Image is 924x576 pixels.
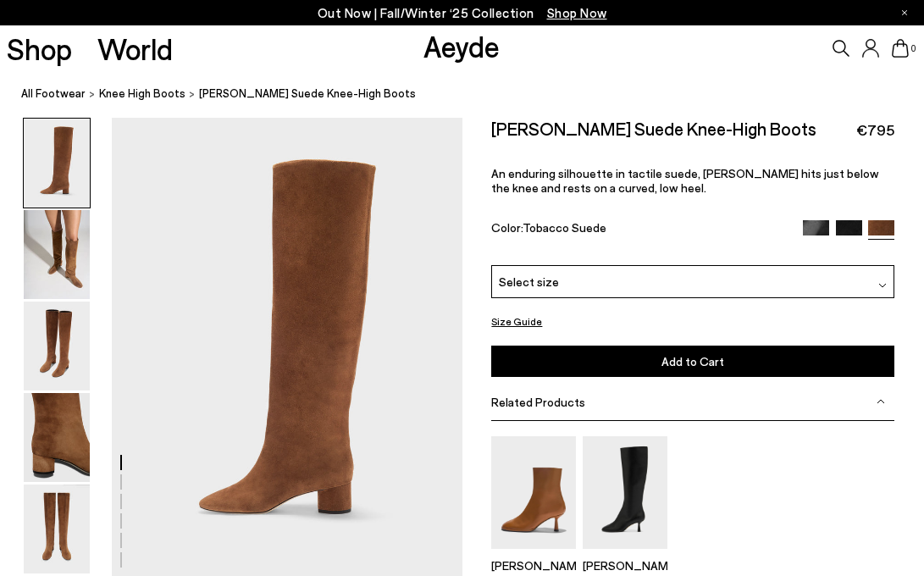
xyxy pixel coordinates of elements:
[24,393,90,482] img: Willa Suede Knee-High Boots - Image 4
[24,210,90,299] img: Willa Suede Knee-High Boots - Image 2
[491,558,576,573] p: [PERSON_NAME]
[99,86,185,100] span: knee high boots
[491,395,585,409] span: Related Products
[7,34,72,64] a: Shop
[878,281,887,290] img: svg%3E
[491,537,576,573] a: Dorothy Soft Sock Boots [PERSON_NAME]
[199,85,416,102] span: [PERSON_NAME] Suede Knee-High Boots
[21,71,924,118] nav: breadcrumb
[99,85,185,102] a: knee high boots
[583,436,667,549] img: Catherine High Sock Boots
[491,220,790,240] div: Color:
[24,485,90,573] img: Willa Suede Knee-High Boots - Image 5
[583,537,667,573] a: Catherine High Sock Boots [PERSON_NAME]
[423,28,500,64] a: Aeyde
[21,85,86,102] a: All Footwear
[491,436,576,549] img: Dorothy Soft Sock Boots
[24,119,90,208] img: Willa Suede Knee-High Boots - Image 1
[24,302,90,390] img: Willa Suede Knee-High Boots - Image 3
[547,5,607,20] span: Navigate to /collections/new-in
[318,3,607,24] p: Out Now | Fall/Winter ‘25 Collection
[491,166,879,195] span: An enduring silhouette in tactile suede, [PERSON_NAME] hits just below the knee and rests on a cu...
[523,220,606,235] span: Tobacco Suede
[661,354,724,368] span: Add to Cart
[499,273,559,291] span: Select size
[491,118,816,139] h2: [PERSON_NAME] Suede Knee-High Boots
[583,558,667,573] p: [PERSON_NAME]
[97,34,173,64] a: World
[856,119,894,141] span: €795
[491,311,542,332] button: Size Guide
[892,39,909,58] a: 0
[491,346,894,377] button: Add to Cart
[909,44,917,53] span: 0
[877,397,885,406] img: svg%3E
